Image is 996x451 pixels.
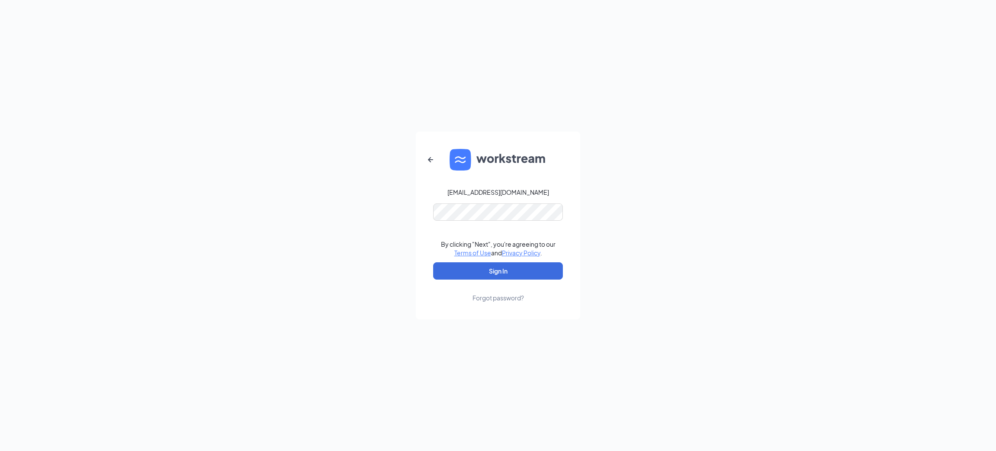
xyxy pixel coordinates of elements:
[433,262,563,280] button: Sign In
[441,240,555,257] div: By clicking "Next", you're agreeing to our and .
[454,249,491,257] a: Terms of Use
[472,280,524,302] a: Forgot password?
[425,155,436,165] svg: ArrowLeftNew
[420,149,441,170] button: ArrowLeftNew
[450,149,546,171] img: WS logo and Workstream text
[472,293,524,302] div: Forgot password?
[502,249,540,257] a: Privacy Policy
[447,188,549,197] div: [EMAIL_ADDRESS][DOMAIN_NAME]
